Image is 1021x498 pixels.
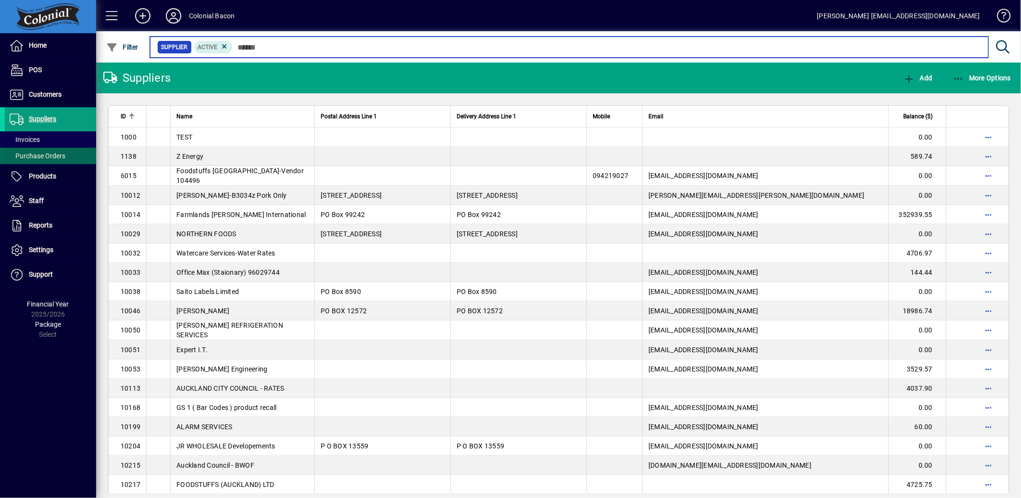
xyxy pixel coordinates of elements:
[981,361,996,377] button: More options
[121,288,140,295] span: 10038
[121,211,140,218] span: 10014
[121,153,137,160] span: 1138
[5,214,96,238] a: Reports
[321,442,368,450] span: P O BOX 13559
[121,307,140,315] span: 10046
[29,172,56,180] span: Products
[981,265,996,280] button: More options
[593,111,610,122] span: Mobile
[29,221,52,229] span: Reports
[176,111,309,122] div: Name
[888,166,946,186] td: 0.00
[121,172,137,179] span: 6015
[35,320,61,328] span: Package
[321,288,361,295] span: PO Box 8590
[121,133,137,141] span: 1000
[888,243,946,263] td: 4706.97
[981,303,996,319] button: More options
[321,211,365,218] span: PO Box 99242
[176,288,239,295] span: Saito Labels Limited
[981,245,996,261] button: More options
[121,249,140,257] span: 10032
[648,111,883,122] div: Email
[121,230,140,238] span: 10029
[981,458,996,473] button: More options
[457,442,504,450] span: P O BOX 13559
[176,230,237,238] span: NORTHERN FOODS
[981,149,996,164] button: More options
[817,8,980,24] div: [PERSON_NAME] [EMAIL_ADDRESS][DOMAIN_NAME]
[176,346,208,354] span: Expert I.T.
[5,165,96,189] a: Products
[990,2,1009,33] a: Knowledge Base
[648,442,759,450] span: [EMAIL_ADDRESS][DOMAIN_NAME]
[457,307,503,315] span: PO BOX 12572
[121,346,140,354] span: 10051
[888,340,946,359] td: 0.00
[321,230,382,238] span: [STREET_ADDRESS]
[648,268,759,276] span: [EMAIL_ADDRESS][DOMAIN_NAME]
[648,211,759,218] span: [EMAIL_ADDRESS][DOMAIN_NAME]
[162,42,187,52] span: Supplier
[176,481,274,488] span: FOODSTUFFS (AUCKLAND) LTD
[981,226,996,242] button: More options
[103,70,171,86] div: Suppliers
[104,38,141,56] button: Filter
[121,268,140,276] span: 10033
[457,288,497,295] span: PO Box 8590
[176,321,283,339] span: [PERSON_NAME] REFRIGERATION SERVICES
[888,379,946,398] td: 4037.90
[121,326,140,334] span: 10050
[176,442,275,450] span: JR WHOLESALE Developements
[176,384,284,392] span: AUCKLAND CITY COUNCIL - RATES
[121,442,140,450] span: 10204
[593,172,628,179] span: 094219027
[29,66,42,74] span: POS
[981,477,996,492] button: More options
[5,34,96,58] a: Home
[888,320,946,340] td: 0.00
[5,263,96,287] a: Support
[10,136,40,143] span: Invoices
[189,8,235,24] div: Colonial Bacon
[176,365,267,373] span: [PERSON_NAME] Engineering
[29,246,53,254] span: Settings
[121,384,140,392] span: 10113
[176,153,203,160] span: Z Energy
[981,188,996,203] button: More options
[648,230,759,238] span: [EMAIL_ADDRESS][DOMAIN_NAME]
[648,404,759,411] span: [EMAIL_ADDRESS][DOMAIN_NAME]
[5,148,96,164] a: Purchase Orders
[198,44,218,51] span: Active
[888,436,946,456] td: 0.00
[888,398,946,417] td: 0.00
[888,147,946,166] td: 589.74
[888,456,946,475] td: 0.00
[981,129,996,145] button: More options
[981,322,996,338] button: More options
[981,400,996,415] button: More options
[5,238,96,262] a: Settings
[901,69,934,87] button: Add
[5,83,96,107] a: Customers
[981,419,996,434] button: More options
[176,249,275,257] span: Watercare Services-Water Rates
[648,365,759,373] span: [EMAIL_ADDRESS][DOMAIN_NAME]
[176,268,280,276] span: Office Max (Staionary) 96029744
[321,111,377,122] span: Postal Address Line 1
[457,230,518,238] span: [STREET_ADDRESS]
[321,192,382,199] span: [STREET_ADDRESS]
[981,207,996,222] button: More options
[953,74,1011,82] span: More Options
[121,481,140,488] span: 10217
[648,172,759,179] span: [EMAIL_ADDRESS][DOMAIN_NAME]
[176,211,306,218] span: Farmlands [PERSON_NAME] International
[888,263,946,282] td: 144.44
[888,475,946,494] td: 4725.75
[888,205,946,224] td: 352939.55
[29,90,62,98] span: Customers
[121,423,140,431] span: 10199
[127,7,158,25] button: Add
[888,224,946,243] td: 0.00
[648,326,759,334] span: [EMAIL_ADDRESS][DOMAIN_NAME]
